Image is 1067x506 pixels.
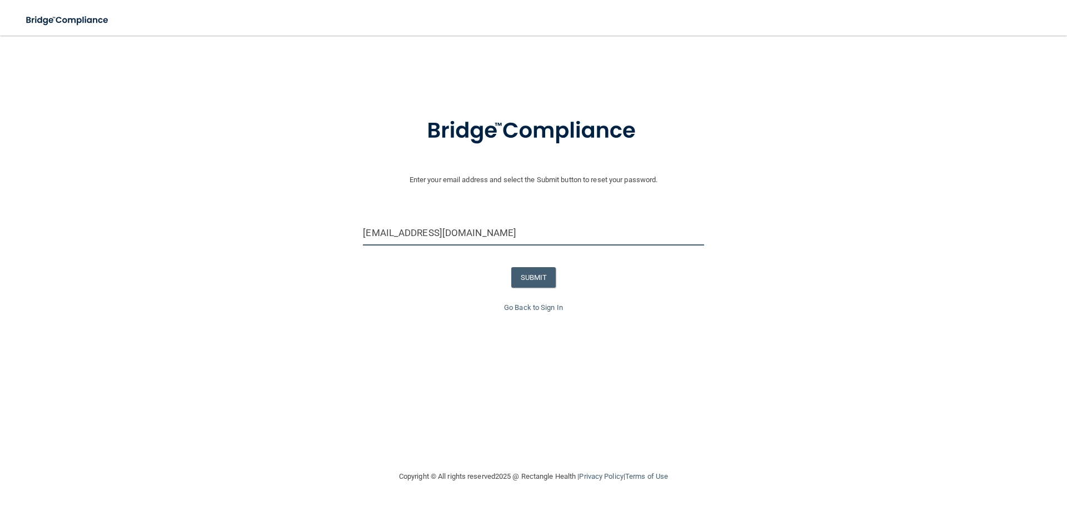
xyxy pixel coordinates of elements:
a: Terms of Use [625,472,668,480]
input: Email [363,221,704,246]
iframe: Drift Widget Chat Controller [875,427,1054,472]
a: Privacy Policy [579,472,623,480]
div: Copyright © All rights reserved 2025 @ Rectangle Health | | [331,459,736,494]
img: bridge_compliance_login_screen.278c3ca4.svg [17,9,119,32]
img: bridge_compliance_login_screen.278c3ca4.svg [404,102,663,160]
button: SUBMIT [511,267,556,288]
a: Go Back to Sign In [504,303,563,312]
